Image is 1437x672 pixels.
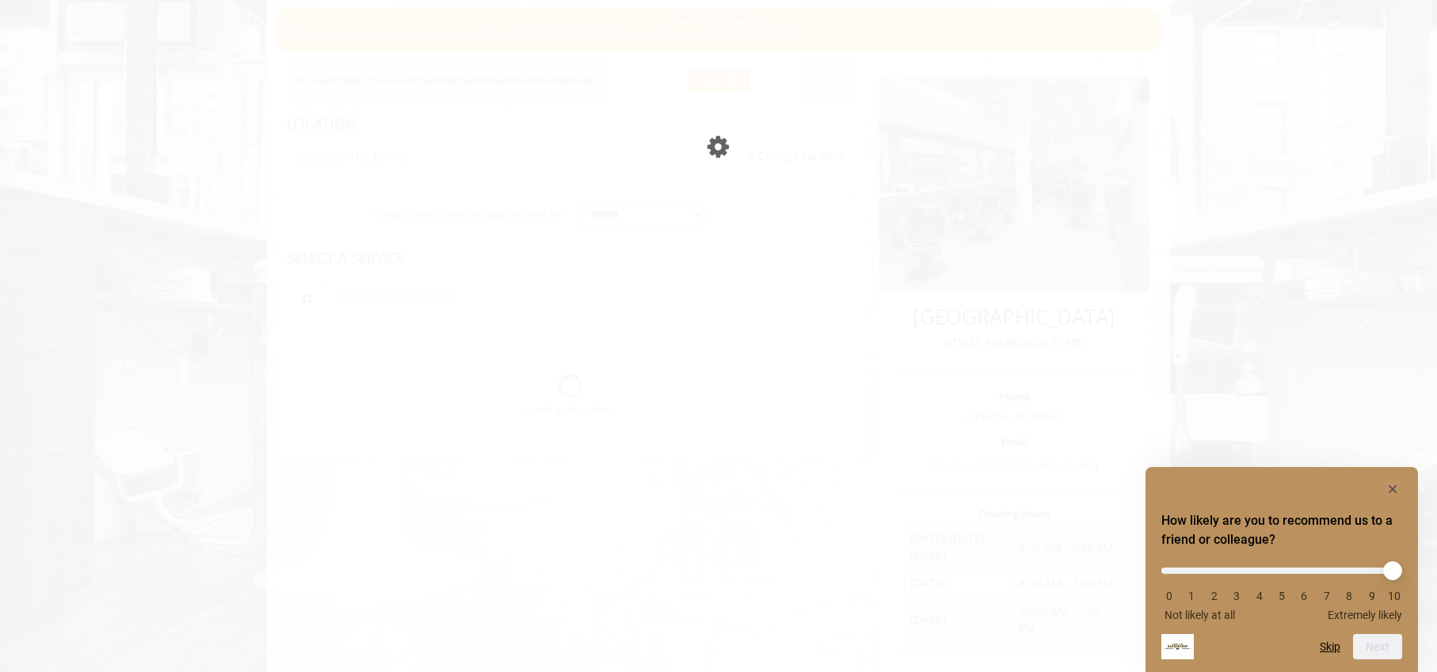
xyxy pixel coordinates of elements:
[1386,590,1402,602] li: 10
[1161,590,1177,602] li: 0
[1161,480,1402,659] div: How likely are you to recommend us to a friend or colleague? Select an option from 0 to 10, with ...
[1341,590,1357,602] li: 8
[1353,634,1402,659] button: Next question
[1161,511,1402,549] h2: How likely are you to recommend us to a friend or colleague? Select an option from 0 to 10, with ...
[1319,590,1335,602] li: 7
[1206,590,1222,602] li: 2
[1184,590,1199,602] li: 1
[1383,480,1402,499] button: Hide survey
[1229,590,1245,602] li: 3
[1296,590,1312,602] li: 6
[1274,590,1290,602] li: 5
[1161,556,1402,621] div: How likely are you to recommend us to a friend or colleague? Select an option from 0 to 10, with ...
[1320,640,1340,653] button: Skip
[1364,590,1380,602] li: 9
[1252,590,1267,602] li: 4
[1328,609,1402,621] span: Extremely likely
[1164,609,1235,621] span: Not likely at all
